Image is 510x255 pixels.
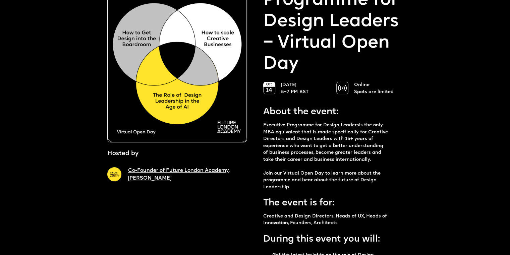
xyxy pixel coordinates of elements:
a: Co-Founder of Future London Academy, [PERSON_NAME] [128,168,229,181]
a: Executive Programme for Design Leaders [263,123,359,127]
p: About the event: [263,106,389,118]
p: [DATE] 5–7 PM BST [281,82,330,95]
p: is the only MBA equivalent that is made specifically for Creative Directors and Design Leaders wi... [263,122,389,191]
p: Hosted by [107,149,138,158]
p: During this event you will: [263,234,389,246]
p: Creative and Design Directors, Heads of UX, Heads of Innovation, Founders, Architects [263,213,389,227]
p: The event is for: [263,197,389,209]
img: A yellow circle with Future London Academy logo [107,167,121,181]
p: Online Spots are limited [354,82,403,95]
